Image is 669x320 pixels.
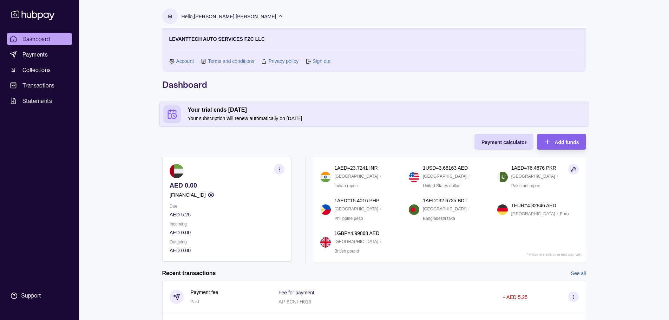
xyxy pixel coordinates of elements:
[162,269,216,277] h2: Recent transactions
[22,81,55,90] span: Transactions
[170,191,206,199] p: [FINANCIAL_ID]
[334,182,358,190] p: Indian rupee
[313,57,330,65] a: Sign out
[380,238,381,246] p: /
[170,220,284,228] p: Incoming
[423,205,467,213] p: [GEOGRAPHIC_DATA]
[170,247,284,254] p: AED 0.00
[7,48,72,61] a: Payments
[481,139,526,145] span: Payment calculator
[527,253,582,256] p: * Rates are indicative and may vary
[162,79,586,90] h1: Dashboard
[334,197,379,204] p: 1 AED = 15.4016 PHP
[511,172,555,180] p: [GEOGRAPHIC_DATA]
[497,172,508,182] img: pk
[380,205,381,213] p: /
[22,97,52,105] span: Statements
[468,205,470,213] p: /
[409,172,419,182] img: us
[334,172,378,180] p: [GEOGRAPHIC_DATA]
[170,211,284,218] p: AED 5.25
[191,299,199,304] span: Paid
[557,210,558,218] p: /
[334,215,363,222] p: Philippine peso
[170,202,284,210] p: Due
[423,197,467,204] p: 1 AED = 32.6725 BDT
[409,204,419,215] img: bd
[380,172,381,180] p: /
[268,57,299,65] a: Privacy policy
[560,210,569,218] p: Euro
[176,57,194,65] a: Account
[168,13,172,20] p: M
[557,172,558,180] p: /
[7,33,72,45] a: Dashboard
[334,247,359,255] p: British pound
[511,202,556,209] p: 1 EUR = 4.32846 AED
[170,229,284,236] p: AED 0.00
[334,229,379,237] p: 1 GBP = 4.99868 AED
[511,164,556,172] p: 1 AED = 76.4676 PKR
[182,13,276,20] p: Hello, [PERSON_NAME] [PERSON_NAME]
[21,292,41,300] div: Support
[278,290,314,295] p: Fee for payment
[423,172,467,180] p: [GEOGRAPHIC_DATA]
[334,205,378,213] p: [GEOGRAPHIC_DATA]
[503,294,527,300] p: − AED 5.25
[511,210,555,218] p: [GEOGRAPHIC_DATA]
[468,172,470,180] p: /
[334,238,378,246] p: [GEOGRAPHIC_DATA]
[188,106,585,114] h2: Your trial ends [DATE]
[208,57,254,65] a: Terms and conditions
[423,164,468,172] p: 1 USD = 3.68163 AED
[22,35,50,43] span: Dashboard
[7,79,72,92] a: Transactions
[22,66,51,74] span: Collections
[170,164,184,178] img: ae
[423,182,460,190] p: United States dollar
[170,238,284,246] p: Outgoing
[571,269,586,277] a: See all
[188,115,585,122] p: Your subscription will renew automatically on [DATE]
[320,237,331,248] img: gb
[497,204,508,215] img: de
[7,94,72,107] a: Statements
[7,64,72,76] a: Collections
[22,50,48,59] span: Payments
[423,215,455,222] p: Bangladeshi taka
[191,288,218,296] p: Payment fee
[511,182,540,190] p: Pakistani rupee
[278,299,311,305] p: AP-8CNI-H616
[555,139,579,145] span: Add funds
[537,134,586,150] button: Add funds
[170,182,284,189] p: AED 0.00
[320,204,331,215] img: ph
[7,288,72,303] a: Support
[334,164,378,172] p: 1 AED = 23.7241 INR
[169,35,265,43] p: LEVANTTECH AUTO SERVICES FZC LLC
[474,134,533,150] button: Payment calculator
[320,172,331,182] img: in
